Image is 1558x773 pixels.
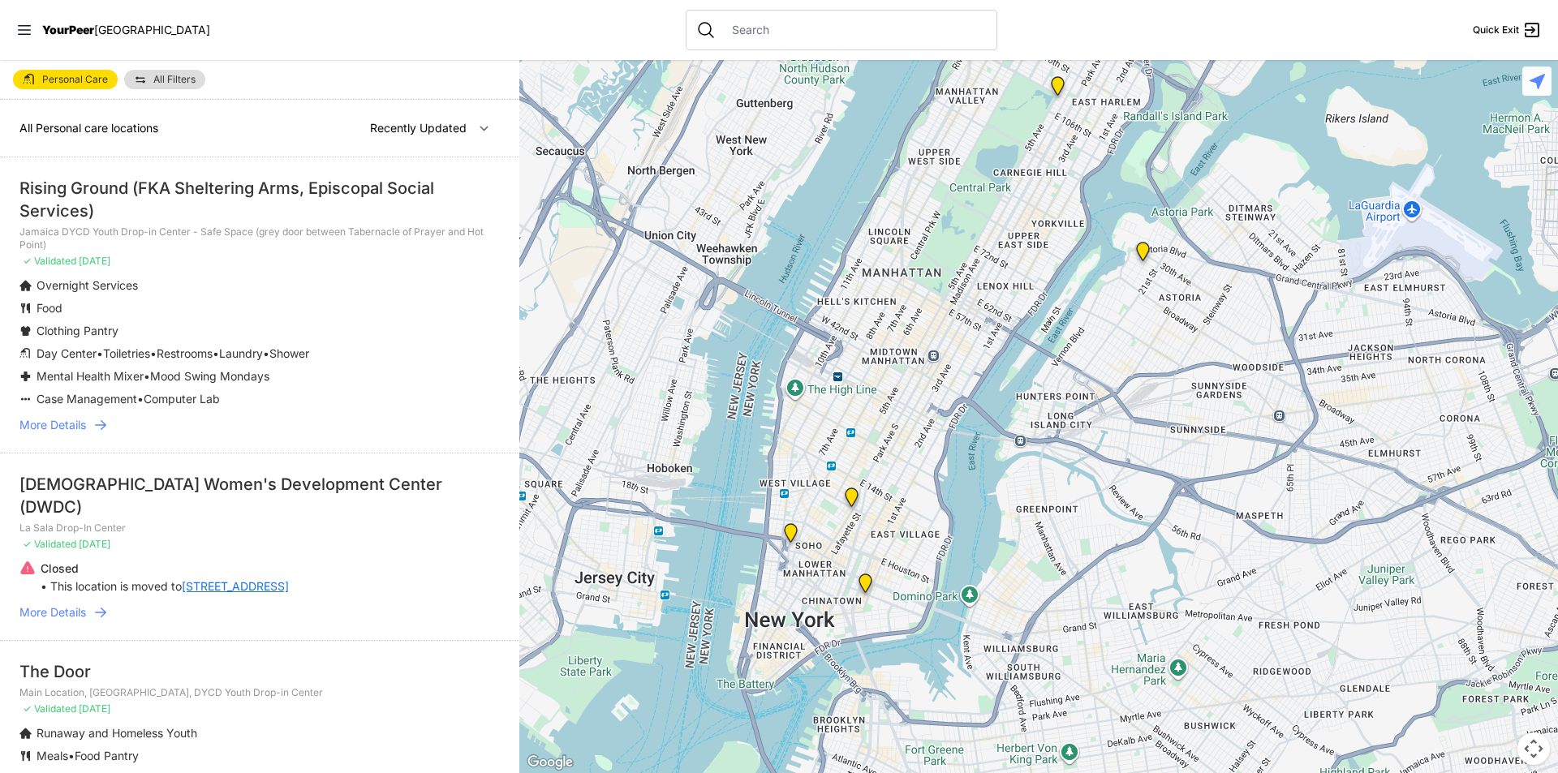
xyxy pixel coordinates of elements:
[19,121,158,135] span: All Personal care locations
[1473,24,1519,37] span: Quick Exit
[68,749,75,762] span: •
[97,346,103,360] span: •
[94,23,210,37] span: [GEOGRAPHIC_DATA]
[19,604,500,621] a: More Details
[269,346,309,360] span: Shower
[79,538,110,550] span: [DATE]
[42,75,108,84] span: Personal Care
[1517,732,1550,765] button: Map camera controls
[137,392,144,406] span: •
[213,346,219,360] span: •
[41,560,289,577] p: Closed
[153,75,196,84] span: All Filters
[19,417,86,433] span: More Details
[37,749,68,762] span: Meals
[219,346,263,360] span: Laundry
[19,177,500,222] div: Rising Ground (FKA Sheltering Arms, Episcopal Social Services)
[37,726,197,740] span: Runaway and Homeless Youth
[144,392,220,406] span: Computer Lab
[1473,20,1542,40] a: Quick Exit
[150,369,269,383] span: Mood Swing Mondays
[263,346,269,360] span: •
[19,522,500,535] p: La Sala Drop-In Center
[150,346,157,360] span: •
[37,324,118,337] span: Clothing Pantry
[19,660,500,683] div: The Door
[1048,76,1068,102] div: Manhattan
[23,702,76,715] span: ✓ Validated
[19,225,500,251] p: Jamaica DYCD Youth Drop-in Center - Safe Space (grey door between Tabernacle of Prayer and Hot Po...
[79,702,110,715] span: [DATE]
[42,23,94,37] span: YourPeer
[855,573,876,599] div: Lower East Side Youth Drop-in Center. Yellow doors with grey buzzer on the right
[37,369,144,383] span: Mental Health Mixer
[37,278,138,292] span: Overnight Services
[157,346,213,360] span: Restrooms
[23,255,76,267] span: ✓ Validated
[42,25,210,35] a: YourPeer[GEOGRAPHIC_DATA]
[124,70,205,89] a: All Filters
[144,369,150,383] span: •
[19,473,500,518] div: [DEMOGRAPHIC_DATA] Women's Development Center (DWDC)
[75,749,139,762] span: Food Pantry
[781,523,801,549] div: Main Location, SoHo, DYCD Youth Drop-in Center
[19,686,500,699] p: Main Location, [GEOGRAPHIC_DATA], DYCD Youth Drop-in Center
[13,70,118,89] a: Personal Care
[23,538,76,550] span: ✓ Validated
[523,752,577,773] img: Google
[103,346,150,360] span: Toiletries
[722,22,987,38] input: Search
[19,604,86,621] span: More Details
[841,487,862,513] div: Harvey Milk High School
[19,417,500,433] a: More Details
[523,752,577,773] a: Open this area in Google Maps (opens a new window)
[37,392,137,406] span: Case Management
[37,301,62,315] span: Food
[79,255,110,267] span: [DATE]
[37,346,97,360] span: Day Center
[41,578,289,595] p: • This location is moved to
[182,578,289,595] a: [STREET_ADDRESS]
